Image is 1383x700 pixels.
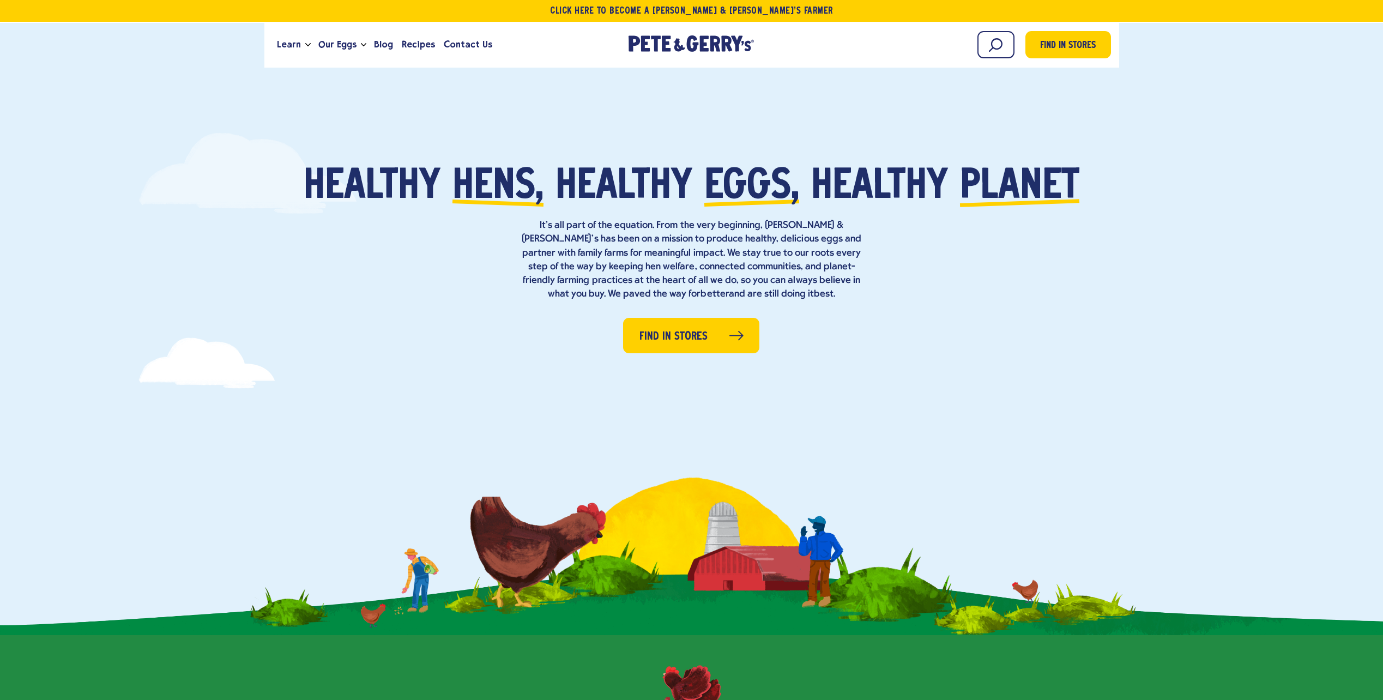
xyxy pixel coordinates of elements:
[444,38,492,51] span: Contact Us
[623,318,759,353] a: Find in Stores
[361,43,366,47] button: Open the dropdown menu for Our Eggs
[304,167,440,208] span: Healthy
[374,38,393,51] span: Blog
[452,167,543,208] span: hens,
[1025,31,1111,58] a: Find in Stores
[700,289,728,299] strong: better
[977,31,1014,58] input: Search
[960,167,1079,208] span: planet
[277,38,301,51] span: Learn
[639,328,708,345] span: Find in Stores
[273,30,305,59] a: Learn
[305,43,311,47] button: Open the dropdown menu for Learn
[314,30,361,59] a: Our Eggs
[811,167,948,208] span: healthy
[704,167,799,208] span: eggs,
[517,219,866,301] p: It’s all part of the equation. From the very beginning, [PERSON_NAME] & [PERSON_NAME]’s has been ...
[1040,39,1096,53] span: Find in Stores
[370,30,397,59] a: Blog
[814,289,834,299] strong: best
[402,38,435,51] span: Recipes
[318,38,357,51] span: Our Eggs
[397,30,439,59] a: Recipes
[439,30,497,59] a: Contact Us
[555,167,692,208] span: healthy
